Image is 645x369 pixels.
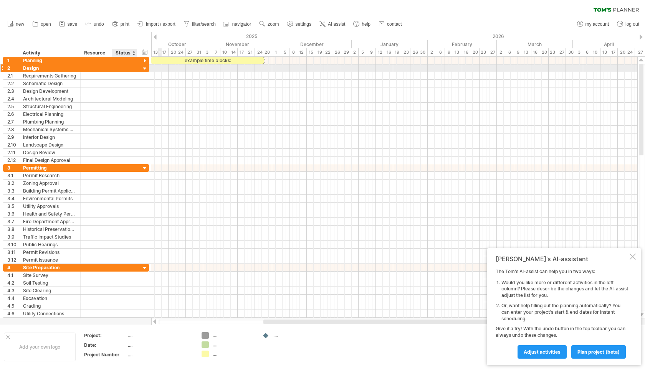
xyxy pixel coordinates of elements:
div: 22 - 26 [324,48,341,56]
div: 27 - 31 [186,48,203,56]
span: settings [296,21,311,27]
div: Interior Design [23,133,76,141]
div: Erosion Control [23,318,76,325]
a: navigator [222,19,253,29]
a: settings [285,19,314,29]
div: 2.5 [7,103,19,110]
span: plan project (beta) [577,349,620,355]
div: 23 - 27 [480,48,497,56]
div: Design Development [23,87,76,95]
div: 1 [7,57,19,64]
div: February 2026 [428,40,497,48]
div: 2.9 [7,133,19,141]
div: 2.6 [7,110,19,118]
div: Excavation [23,295,76,302]
a: my account [575,19,611,29]
span: undo [94,21,104,27]
div: 2.2 [7,80,19,87]
div: 3.3 [7,187,19,194]
div: Resource [84,49,107,57]
div: December 2025 [272,40,352,48]
div: Mechanical Systems Design [23,126,76,133]
div: 2.11 [7,149,19,156]
div: 16 - 20 [531,48,549,56]
div: Public Hearings [23,241,76,248]
div: 2.4 [7,95,19,102]
div: 4 [7,264,19,271]
div: Project: [84,332,126,339]
div: January 2026 [352,40,428,48]
a: import / export [136,19,178,29]
div: 3.4 [7,195,19,202]
div: Site Clearing [23,287,76,294]
span: log out [625,21,639,27]
a: zoom [257,19,281,29]
div: 4.7 [7,318,19,325]
div: 20-24 [169,48,186,56]
div: 2.12 [7,156,19,164]
div: 3.1 [7,172,19,179]
span: navigator [232,21,251,27]
div: 3 [7,164,19,171]
div: Project Number [84,351,126,358]
div: 3 - 7 [203,48,220,56]
span: open [41,21,51,27]
div: 13 - 17 [151,48,169,56]
div: 3.11 [7,249,19,256]
div: 4.3 [7,287,19,294]
div: 29 - 2 [341,48,359,56]
div: 3.5 [7,203,19,210]
li: Or, want help filling out the planning automatically? You can enter your project's start & end da... [501,303,628,322]
div: Planning [23,57,76,64]
div: 2 - 6 [497,48,514,56]
div: Requirements Gathering [23,72,76,79]
li: Would you like more or different activities in the left column? Please describe the changes and l... [501,280,628,299]
div: Electrical Planning [23,110,76,118]
div: Health and Safety Permits [23,210,76,217]
div: 3.8 [7,226,19,233]
div: 8 - 12 [289,48,307,56]
span: zoom [268,21,279,27]
a: open [30,19,53,29]
div: Zoning Approval [23,180,76,187]
div: 2.1 [7,72,19,79]
div: 12 - 16 [376,48,393,56]
div: 4.1 [7,272,19,279]
div: 3.10 [7,241,19,248]
div: 15 - 19 [307,48,324,56]
div: November 2025 [203,40,272,48]
div: October 2025 [124,40,203,48]
a: log out [615,19,642,29]
div: 2.3 [7,87,19,95]
div: 3.9 [7,233,19,241]
div: Permit Issuance [23,256,76,264]
div: March 2026 [497,40,573,48]
div: Date: [84,342,126,348]
span: AI assist [328,21,345,27]
div: Utility Connections [23,310,76,317]
div: Schematic Design [23,80,76,87]
div: Permitting [23,164,76,171]
div: [PERSON_NAME]'s AI-assistant [496,255,628,263]
div: example time blocks: [151,57,264,64]
div: Permit Revisions [23,249,76,256]
div: Plumbing Planning [23,118,76,125]
div: The Tom's AI-assist can help you in two ways: Give it a try! With the undo button in the top tool... [496,269,628,358]
span: print [121,21,129,27]
div: 3.7 [7,218,19,225]
div: 3.2 [7,180,19,187]
a: print [110,19,132,29]
div: 2 [7,64,19,72]
div: 23 - 27 [549,48,566,56]
a: save [57,19,79,29]
span: Adjust activities [524,349,561,355]
div: Permit Research [23,172,76,179]
div: 2.10 [7,141,19,148]
span: new [16,21,24,27]
div: Activity [23,49,76,57]
div: Fire Department Approval [23,218,76,225]
div: 19 - 23 [393,48,410,56]
div: .... [128,332,192,339]
div: Site Survey [23,272,76,279]
div: Architectural Modeling [23,95,76,102]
